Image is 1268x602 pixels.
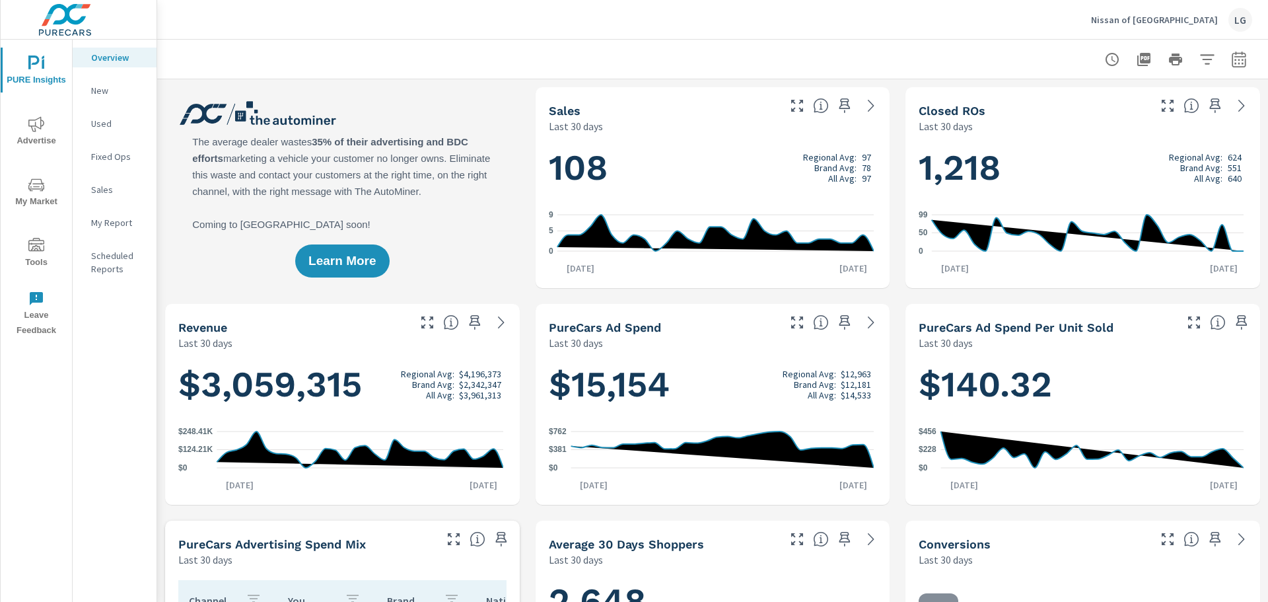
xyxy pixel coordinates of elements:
[491,312,512,333] a: See more details in report
[308,255,376,267] span: Learn More
[1231,95,1252,116] a: See more details in report
[808,390,836,400] p: All Avg:
[919,463,928,472] text: $0
[1162,46,1189,73] button: Print Report
[834,312,855,333] span: Save this to your personalized report
[178,362,507,407] h1: $3,059,315
[1183,531,1199,547] span: The number of dealer-specified goals completed by a visitor. [Source: This data is provided by th...
[919,445,936,455] text: $228
[401,369,454,379] p: Regional Avg:
[841,379,871,390] p: $12,181
[1183,312,1205,333] button: Make Fullscreen
[178,537,366,551] h5: PureCars Advertising Spend Mix
[549,104,581,118] h5: Sales
[5,116,68,149] span: Advertise
[783,369,836,379] p: Regional Avg:
[1205,95,1226,116] span: Save this to your personalized report
[919,552,973,568] p: Last 30 days
[919,362,1247,407] h1: $140.32
[91,84,146,97] p: New
[5,56,68,88] span: PURE Insights
[91,216,146,229] p: My Report
[557,262,604,275] p: [DATE]
[5,177,68,209] span: My Market
[1194,173,1222,184] p: All Avg:
[417,312,438,333] button: Make Fullscreen
[549,145,877,190] h1: 108
[217,478,263,492] p: [DATE]
[841,369,871,379] p: $12,963
[919,537,991,551] h5: Conversions
[549,362,877,407] h1: $15,154
[1231,312,1252,333] span: Save this to your personalized report
[178,427,213,436] text: $248.41K
[178,463,188,472] text: $0
[571,478,617,492] p: [DATE]
[5,238,68,270] span: Tools
[549,445,567,455] text: $381
[1183,98,1199,114] span: Number of Repair Orders Closed by the selected dealership group over the selected time range. [So...
[1210,315,1226,330] span: Average cost of advertising per each vehicle sold at the dealer over the selected date range. The...
[178,552,232,568] p: Last 30 days
[91,249,146,276] p: Scheduled Reports
[1226,46,1252,73] button: Select Date Range
[91,117,146,130] p: Used
[549,552,603,568] p: Last 30 days
[794,379,836,390] p: Brand Avg:
[841,390,871,400] p: $14,533
[549,226,553,235] text: 5
[919,427,936,436] text: $456
[1131,46,1157,73] button: "Export Report to PDF"
[1205,529,1226,550] span: Save this to your personalized report
[787,529,808,550] button: Make Fullscreen
[813,531,829,547] span: A rolling 30 day total of daily Shoppers on the dealership website, averaged over the selected da...
[460,478,507,492] p: [DATE]
[862,152,871,163] p: 97
[178,320,227,334] h5: Revenue
[813,98,829,114] span: Number of vehicles sold by the dealership over the selected date range. [Source: This data is sou...
[549,118,603,134] p: Last 30 days
[73,114,157,133] div: Used
[834,529,855,550] span: Save this to your personalized report
[861,529,882,550] a: See more details in report
[919,320,1113,334] h5: PureCars Ad Spend Per Unit Sold
[803,152,857,163] p: Regional Avg:
[1228,152,1242,163] p: 624
[459,379,501,390] p: $2,342,347
[443,529,464,550] button: Make Fullscreen
[1091,14,1218,26] p: Nissan of [GEOGRAPHIC_DATA]
[464,312,485,333] span: Save this to your personalized report
[941,478,987,492] p: [DATE]
[73,81,157,100] div: New
[443,315,459,330] span: Total sales revenue over the selected date range. [Source: This data is sourced from the dealer’s...
[813,315,829,330] span: Total cost of media for all PureCars channels for the selected dealership group over the selected...
[861,95,882,116] a: See more details in report
[1180,163,1222,173] p: Brand Avg:
[426,390,454,400] p: All Avg:
[549,210,553,219] text: 9
[919,335,973,351] p: Last 30 days
[1228,163,1242,173] p: 551
[1201,478,1247,492] p: [DATE]
[1228,173,1242,184] p: 640
[1,40,72,344] div: nav menu
[1231,529,1252,550] a: See more details in report
[412,379,454,390] p: Brand Avg:
[919,246,923,256] text: 0
[834,95,855,116] span: Save this to your personalized report
[73,246,157,279] div: Scheduled Reports
[178,335,232,351] p: Last 30 days
[830,478,876,492] p: [DATE]
[91,183,146,196] p: Sales
[73,147,157,167] div: Fixed Ops
[919,104,985,118] h5: Closed ROs
[5,291,68,338] span: Leave Feedback
[861,312,882,333] a: See more details in report
[459,390,501,400] p: $3,961,313
[459,369,501,379] p: $4,196,373
[549,427,567,436] text: $762
[549,463,558,472] text: $0
[1194,46,1220,73] button: Apply Filters
[828,173,857,184] p: All Avg:
[91,51,146,64] p: Overview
